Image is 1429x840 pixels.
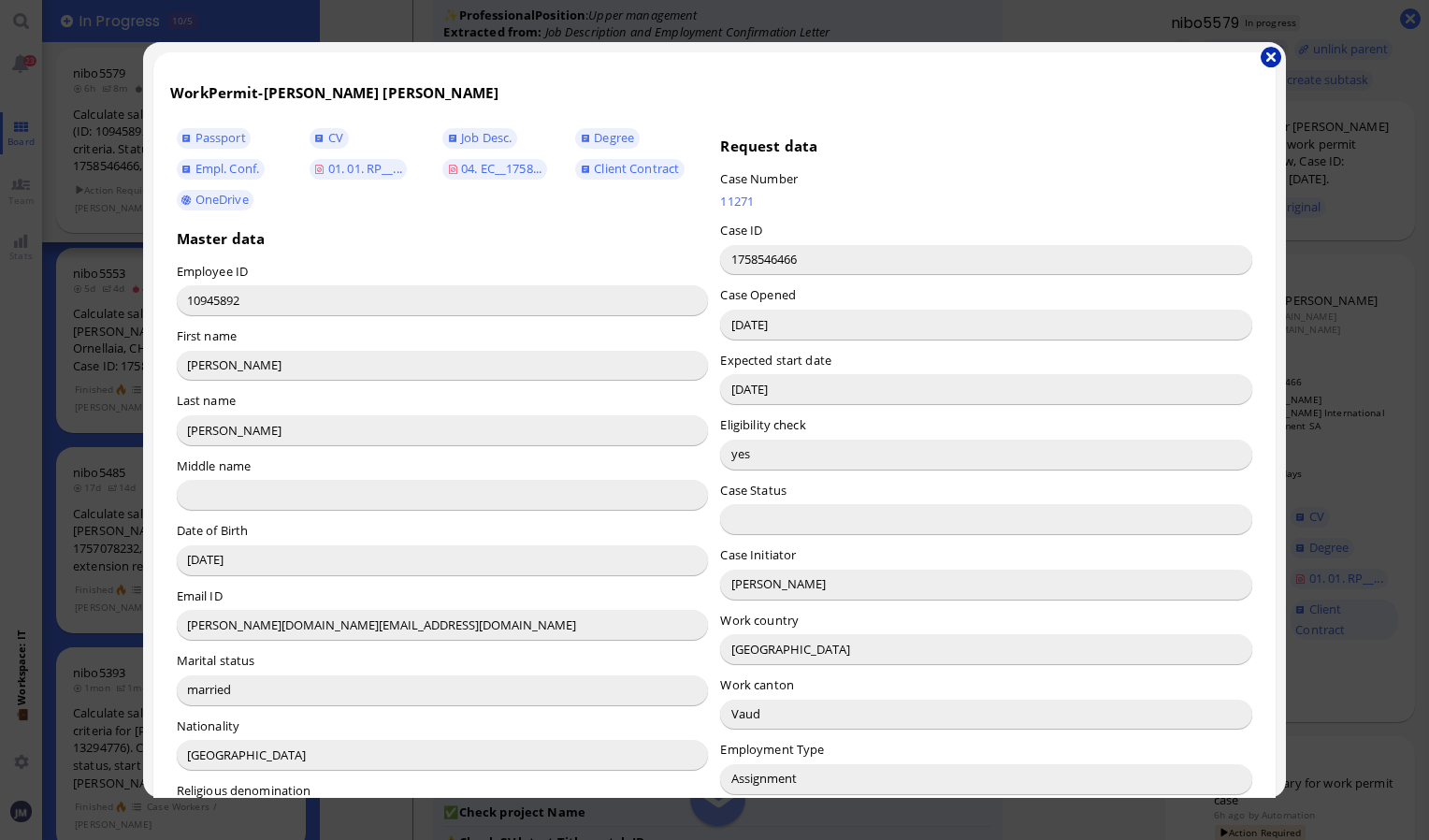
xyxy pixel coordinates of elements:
span: Degree [594,129,634,146]
span: [PERSON_NAME] [264,83,380,102]
label: Nationality [177,717,239,734]
a: CV [310,128,349,149]
h3: Request data [720,137,1252,155]
label: First name [177,327,237,344]
label: Religious denomination [177,782,311,799]
h3: Master data [177,229,709,248]
label: Last name [177,392,236,409]
span: WorkPermit [170,83,258,102]
span: Job Desc. [461,129,512,146]
label: Expected start date [720,352,830,369]
label: Case Number [720,170,797,187]
label: Employee ID [177,263,248,280]
h3: - [170,83,1259,102]
span: Passport [195,129,246,146]
label: Email ID [177,587,223,604]
span: [PERSON_NAME] [383,83,498,102]
a: Passport [177,128,252,149]
a: 04. EC__1758... [442,159,547,180]
label: Case Initiator [720,546,796,563]
label: Work canton [720,676,793,693]
a: Empl. Conf. [177,159,265,180]
a: Degree [575,128,639,149]
label: Work country [720,612,799,629]
span: 04. EC__1758... [461,160,541,177]
a: Job Desc. [442,128,517,149]
label: Case ID [720,222,762,239]
a: 01. 01. RP__... [310,159,408,180]
a: Client Contract [575,159,685,180]
span: Empl. Conf. [195,160,259,177]
label: Case Status [720,482,786,499]
label: Middle name [177,457,251,474]
label: Employment Type [720,741,824,758]
label: Marital status [177,652,255,669]
a: 11271 [720,193,1047,210]
span: Client Contract [594,160,679,177]
label: Eligibility check [720,416,805,433]
label: Date of Birth [177,522,249,539]
span: CV [328,129,343,146]
label: Case Opened [720,286,795,303]
span: 01. 01. RP__... [328,160,402,177]
a: OneDrive [177,190,254,210]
